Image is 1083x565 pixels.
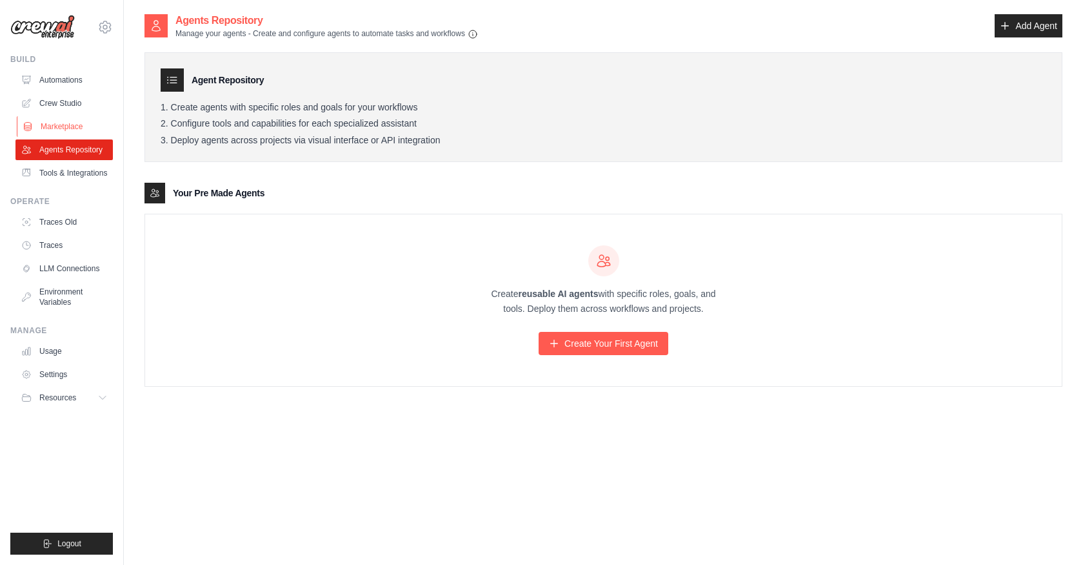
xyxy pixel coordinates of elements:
p: Manage your agents - Create and configure agents to automate tasks and workflows [175,28,478,39]
p: Create with specific roles, goals, and tools. Deploy them across workflows and projects. [480,287,728,316]
li: Configure tools and capabilities for each specialized assistant [161,118,1046,130]
a: Tools & Integrations [15,163,113,183]
a: Agents Repository [15,139,113,160]
strong: reusable AI agents [518,289,598,299]
a: Usage [15,341,113,362]
a: Traces [15,235,113,256]
h3: Agent Repository [192,74,264,87]
img: Logo [10,15,75,39]
span: Resources [39,393,76,403]
button: Resources [15,387,113,408]
a: Marketplace [17,116,114,137]
li: Create agents with specific roles and goals for your workflows [161,102,1046,114]
a: Create Your First Agent [539,332,668,355]
h3: Your Pre Made Agents [173,187,264,200]
a: Traces Old [15,212,113,232]
button: Logout [10,533,113,555]
a: Environment Variables [15,282,113,313]
span: Logout [57,539,81,549]
a: Add Agent [995,14,1062,37]
div: Manage [10,325,113,336]
a: Settings [15,364,113,385]
div: Build [10,54,113,65]
li: Deploy agents across projects via visual interface or API integration [161,135,1046,147]
a: LLM Connections [15,258,113,279]
a: Automations [15,70,113,90]
a: Crew Studio [15,93,113,114]
h2: Agents Repository [175,13,478,28]
div: Operate [10,196,113,207]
